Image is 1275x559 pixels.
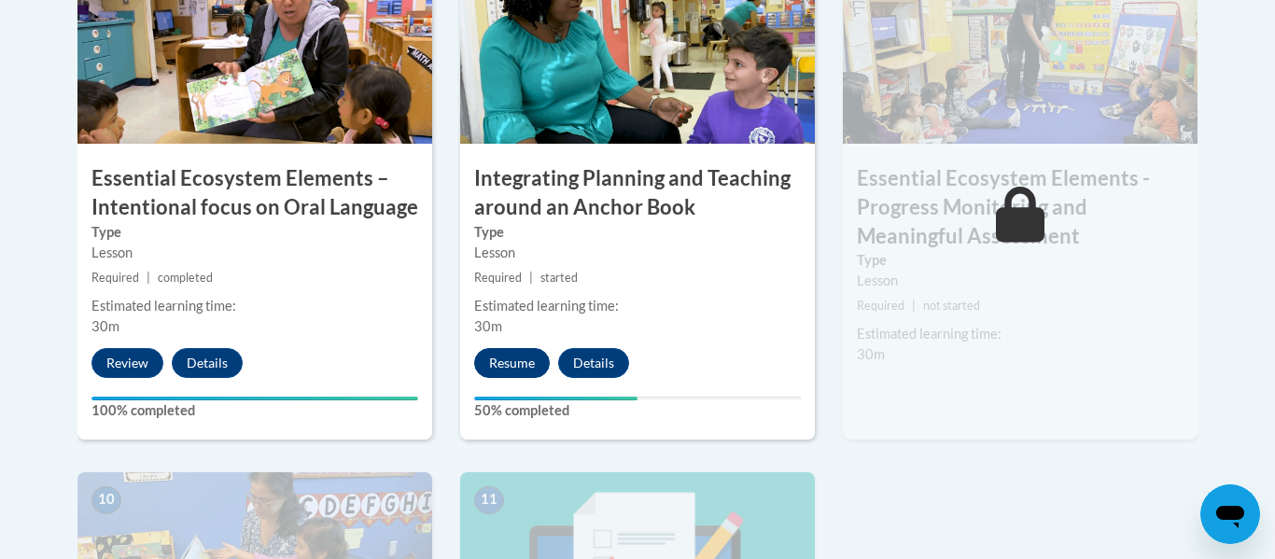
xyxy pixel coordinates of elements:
button: Details [172,348,243,378]
span: Required [91,271,139,285]
span: not started [923,299,980,313]
button: Details [558,348,629,378]
label: Type [857,250,1184,271]
div: Lesson [857,271,1184,291]
h3: Essential Ecosystem Elements – Intentional focus on Oral Language [77,164,432,222]
span: 10 [91,486,121,514]
button: Resume [474,348,550,378]
label: Type [91,222,418,243]
div: Estimated learning time: [857,324,1184,344]
iframe: Button to launch messaging window [1200,484,1260,544]
div: Your progress [474,397,637,400]
div: Your progress [91,397,418,400]
label: 50% completed [474,400,801,421]
span: completed [158,271,213,285]
span: Required [474,271,522,285]
h3: Integrating Planning and Teaching around an Anchor Book [460,164,815,222]
div: Estimated learning time: [474,296,801,316]
span: 30m [857,346,885,362]
span: | [147,271,150,285]
span: started [540,271,578,285]
label: 100% completed [91,400,418,421]
span: 30m [91,318,119,334]
div: Lesson [474,243,801,263]
div: Lesson [91,243,418,263]
span: 30m [474,318,502,334]
span: 11 [474,486,504,514]
span: Required [857,299,904,313]
div: Estimated learning time: [91,296,418,316]
button: Review [91,348,163,378]
label: Type [474,222,801,243]
h3: Essential Ecosystem Elements - Progress Monitoring and Meaningful Assessment [843,164,1198,250]
span: | [529,271,533,285]
span: | [912,299,916,313]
